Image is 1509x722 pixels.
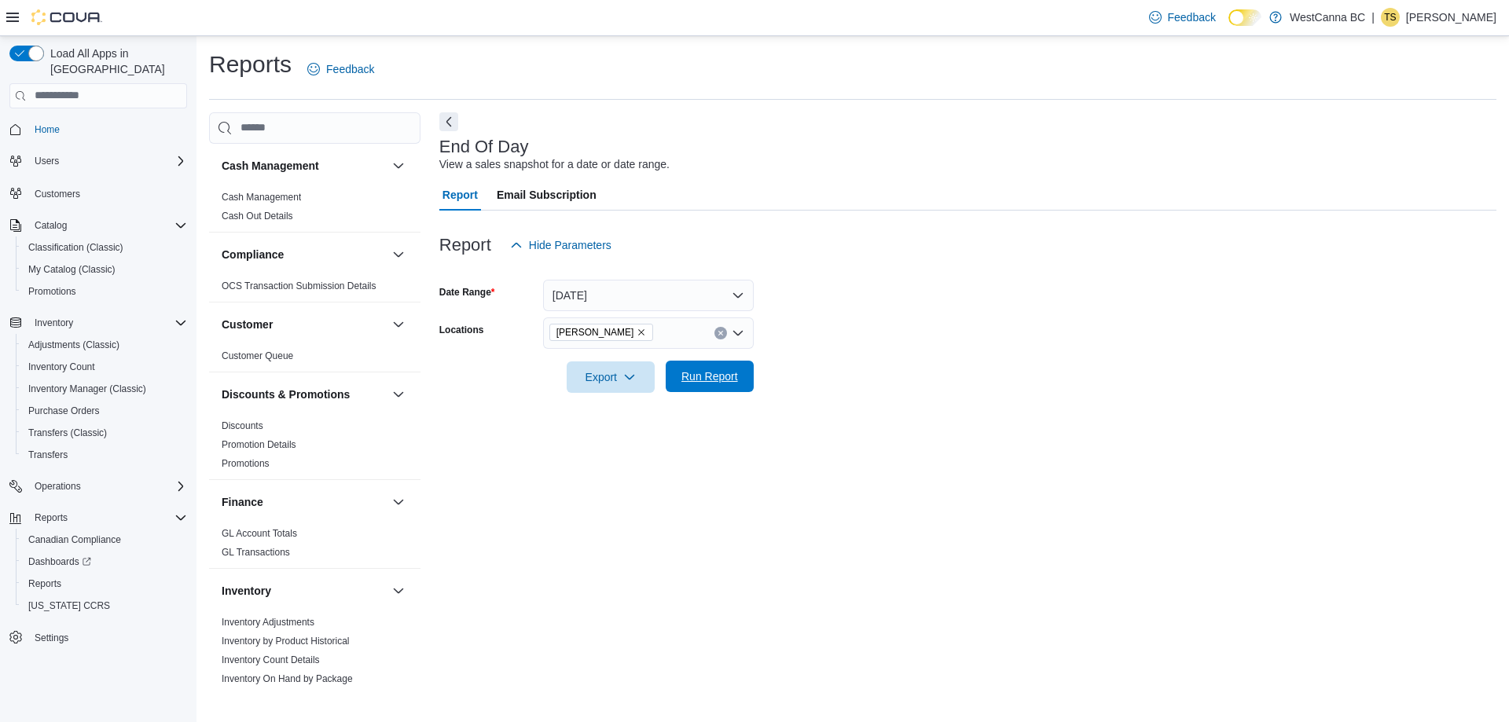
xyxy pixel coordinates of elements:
a: Promotions [22,282,83,301]
button: Users [3,150,193,172]
button: Discounts & Promotions [222,387,386,402]
a: Inventory Count Details [222,654,320,665]
button: Customer [389,315,408,334]
button: Transfers [16,444,193,466]
span: [PERSON_NAME] [556,324,634,340]
span: Email Subscription [497,179,597,211]
span: OCS Transaction Submission Details [222,280,376,292]
span: Run Report [681,368,738,384]
h3: Discounts & Promotions [222,387,350,402]
span: Home [28,119,187,139]
a: Discounts [222,420,263,431]
span: Inventory Manager (Classic) [28,383,146,395]
label: Locations [439,324,484,336]
span: Purchase Orders [28,405,100,417]
span: Inventory Manager (Classic) [22,379,187,398]
div: Discounts & Promotions [209,416,420,479]
a: Inventory Manager (Classic) [22,379,152,398]
button: Customer [222,317,386,332]
span: Inventory by Product Historical [222,635,350,647]
span: Promotions [222,457,270,470]
button: Canadian Compliance [16,529,193,551]
a: Reports [22,574,68,593]
button: Discounts & Promotions [389,385,408,404]
button: Settings [3,626,193,649]
span: Washington CCRS [22,596,187,615]
button: Inventory [3,312,193,334]
button: Inventory Count [16,356,193,378]
button: Customers [3,181,193,204]
span: Inventory Adjustments [222,616,314,629]
div: Finance [209,524,420,568]
span: Home [35,123,60,136]
span: Cash Management [222,191,301,203]
span: Operations [28,477,187,496]
button: Hide Parameters [504,229,618,261]
button: Inventory Manager (Classic) [16,378,193,400]
button: Reports [16,573,193,595]
span: Promotions [22,282,187,301]
button: Open list of options [732,327,744,339]
button: Reports [28,508,74,527]
button: Home [3,118,193,141]
span: Catalog [35,219,67,232]
span: Canadian Compliance [28,533,121,546]
button: Cash Management [222,158,386,174]
button: Finance [389,493,408,511]
span: Inventory Count Details [222,654,320,666]
span: WestCanna - Robson [549,324,654,341]
span: Adjustments (Classic) [28,339,119,351]
span: My Catalog (Classic) [28,263,116,276]
span: Purchase Orders [22,401,187,420]
button: Finance [222,494,386,510]
button: My Catalog (Classic) [16,258,193,280]
p: | [1371,8,1375,27]
a: Settings [28,629,75,647]
a: Inventory Count [22,357,101,376]
span: Inventory Count [22,357,187,376]
span: GL Account Totals [222,527,297,540]
span: My Catalog (Classic) [22,260,187,279]
button: Reports [3,507,193,529]
button: Cash Management [389,156,408,175]
a: Promotion Details [222,439,296,450]
span: Feedback [1168,9,1216,25]
span: Reports [28,577,61,590]
span: Customer Queue [222,350,293,362]
span: Customers [35,188,80,200]
h3: Finance [222,494,263,510]
a: Home [28,120,66,139]
p: WestCanna BC [1290,8,1365,27]
span: Export [576,361,645,393]
span: Inventory Count [28,361,95,373]
a: Inventory Adjustments [222,617,314,628]
button: Run Report [666,361,754,392]
span: Reports [35,511,68,524]
button: Compliance [222,247,386,262]
a: My Catalog (Classic) [22,260,122,279]
button: Inventory [389,581,408,600]
a: Purchase Orders [22,401,106,420]
span: TS [1384,8,1396,27]
span: Discounts [222,420,263,432]
h1: Reports [209,49,292,80]
span: Settings [35,632,68,644]
a: [US_STATE] CCRS [22,596,116,615]
h3: Inventory [222,583,271,599]
label: Date Range [439,286,495,299]
span: Inventory On Hand by Package [222,673,353,685]
button: Remove WestCanna - Robson from selection in this group [637,328,646,337]
span: Cash Out Details [222,210,293,222]
a: Transfers [22,445,74,464]
span: Dashboards [22,552,187,571]
a: Dashboards [16,551,193,573]
span: Classification (Classic) [22,238,187,257]
a: Cash Management [222,192,301,203]
h3: Report [439,236,491,255]
a: Canadian Compliance [22,530,127,549]
button: Adjustments (Classic) [16,334,193,356]
span: Canadian Compliance [22,530,187,549]
input: Dark Mode [1228,9,1261,26]
a: Adjustments (Classic) [22,335,126,354]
